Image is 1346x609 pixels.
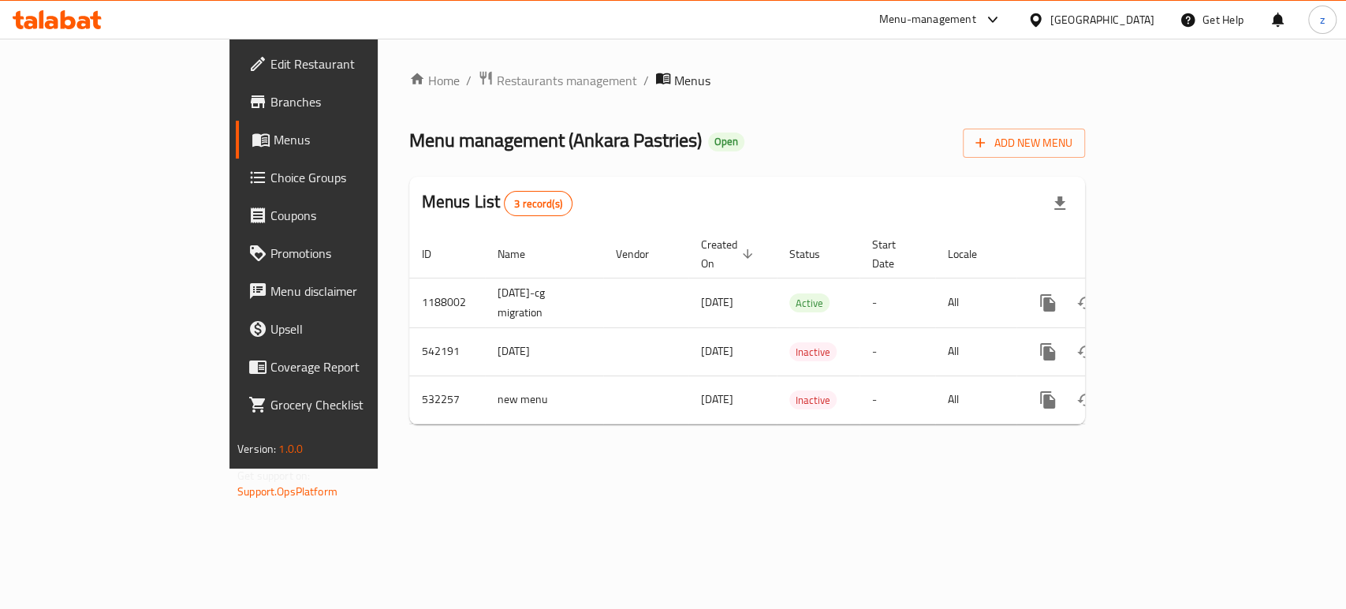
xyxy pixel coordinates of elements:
div: Active [789,293,830,312]
span: Menus [274,130,442,149]
span: [DATE] [701,292,733,312]
span: Locale [948,245,997,263]
span: Inactive [789,391,837,409]
span: Upsell [270,319,442,338]
span: Promotions [270,244,442,263]
th: Actions [1016,230,1193,278]
span: Restaurants management [497,71,637,90]
td: new menu [485,375,603,424]
h2: Menus List [422,190,572,216]
span: 1.0.0 [278,439,303,459]
a: Support.OpsPlatform [237,481,337,502]
a: Menu disclaimer [236,272,454,310]
span: Edit Restaurant [270,54,442,73]
span: Menu disclaimer [270,282,442,301]
td: [DATE] [485,327,603,375]
li: / [643,71,649,90]
a: Grocery Checklist [236,386,454,424]
td: All [935,375,1016,424]
span: Start Date [872,235,916,273]
span: Choice Groups [270,168,442,187]
span: Name [498,245,546,263]
div: Export file [1041,185,1079,222]
div: Total records count [504,191,572,216]
span: Add New Menu [975,133,1072,153]
a: Menus [236,121,454,159]
a: Upsell [236,310,454,348]
button: more [1029,333,1067,371]
button: Change Status [1067,284,1105,322]
td: All [935,278,1016,327]
td: - [859,375,935,424]
span: Coverage Report [270,357,442,376]
button: Change Status [1067,381,1105,419]
button: more [1029,381,1067,419]
span: Menu management ( Ankara Pastries ) [409,122,702,158]
a: Restaurants management [478,70,637,91]
span: Active [789,294,830,312]
a: Promotions [236,234,454,272]
button: Change Status [1067,333,1105,371]
nav: breadcrumb [409,70,1085,91]
span: z [1320,11,1325,28]
td: All [935,327,1016,375]
span: Get support on: [237,465,310,486]
span: Coupons [270,206,442,225]
span: Created On [701,235,758,273]
span: 3 record(s) [505,196,572,211]
span: Inactive [789,343,837,361]
span: Vendor [616,245,669,263]
button: more [1029,284,1067,322]
span: Version: [237,439,276,459]
span: Grocery Checklist [270,395,442,414]
a: Branches [236,83,454,121]
a: Coverage Report [236,348,454,386]
span: Menus [674,71,710,90]
table: enhanced table [409,230,1193,424]
button: Add New Menu [963,129,1085,158]
span: Open [708,135,744,148]
td: - [859,327,935,375]
span: Branches [270,92,442,111]
td: [DATE]-cg migration [485,278,603,327]
a: Choice Groups [236,159,454,196]
span: [DATE] [701,341,733,361]
a: Coupons [236,196,454,234]
div: Menu-management [879,10,976,29]
div: Inactive [789,342,837,361]
div: Inactive [789,390,837,409]
div: [GEOGRAPHIC_DATA] [1050,11,1154,28]
a: Edit Restaurant [236,45,454,83]
div: Open [708,133,744,151]
td: - [859,278,935,327]
li: / [466,71,472,90]
span: ID [422,245,452,263]
span: [DATE] [701,389,733,409]
span: Status [789,245,841,263]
